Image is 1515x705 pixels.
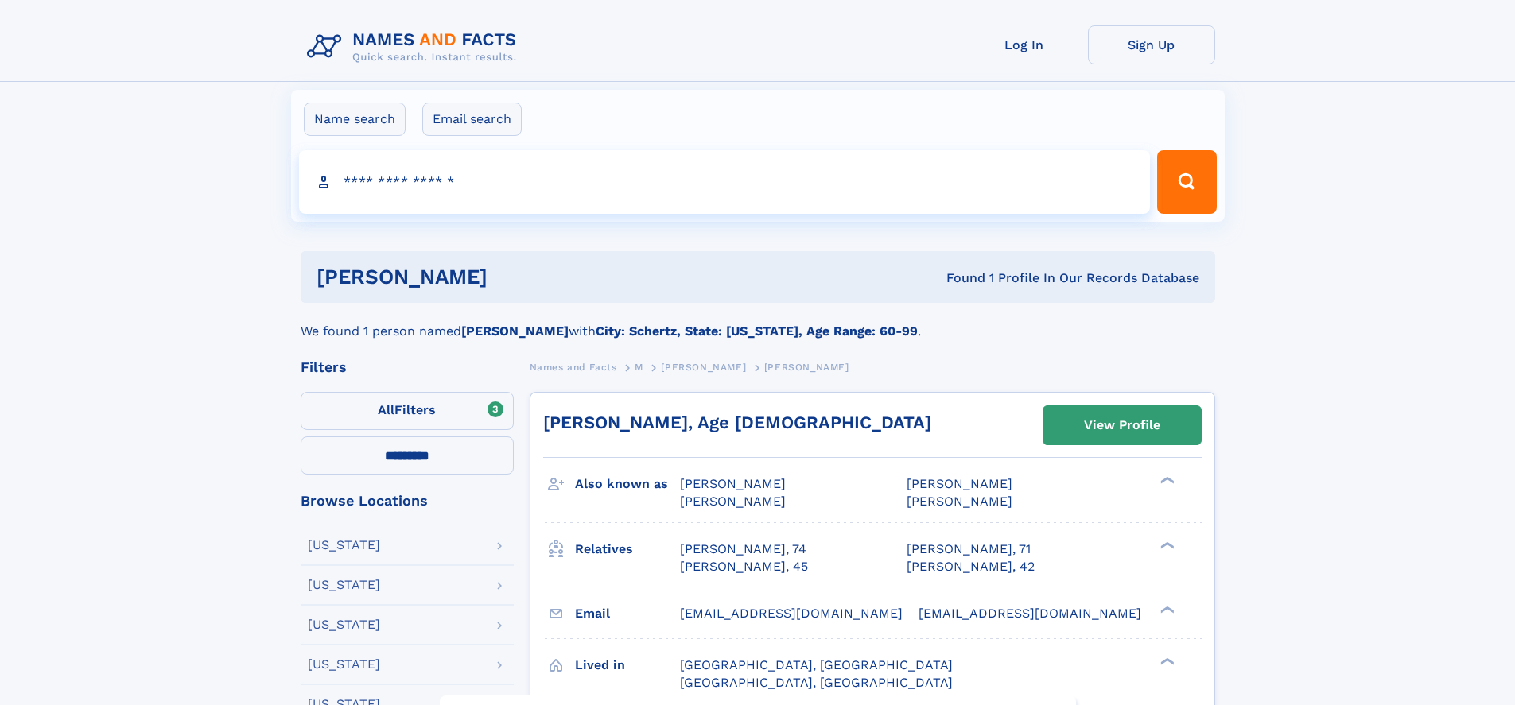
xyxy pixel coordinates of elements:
[461,323,569,339] b: [PERSON_NAME]
[299,150,1151,214] input: search input
[661,362,746,373] span: [PERSON_NAME]
[575,652,680,679] h3: Lived in
[680,494,786,509] span: [PERSON_NAME]
[575,536,680,563] h3: Relatives
[635,362,643,373] span: M
[961,25,1088,64] a: Log In
[575,600,680,627] h3: Email
[304,103,406,136] label: Name search
[907,540,1031,558] a: [PERSON_NAME], 71
[680,558,808,575] a: [PERSON_NAME], 45
[907,476,1012,491] span: [PERSON_NAME]
[680,540,806,558] a: [PERSON_NAME], 74
[661,357,746,377] a: [PERSON_NAME]
[680,476,786,491] span: [PERSON_NAME]
[308,579,380,591] div: [US_STATE]
[308,539,380,552] div: [US_STATE]
[422,103,522,136] label: Email search
[1156,656,1175,666] div: ❯
[596,323,918,339] b: City: Schertz, State: [US_STATE], Age Range: 60-99
[530,357,617,377] a: Names and Facts
[575,471,680,498] h3: Also known as
[1156,540,1175,550] div: ❯
[301,303,1215,341] div: We found 1 person named with .
[301,25,530,68] img: Logo Names and Facts
[301,494,514,508] div: Browse Locations
[919,606,1141,621] span: [EMAIL_ADDRESS][DOMAIN_NAME]
[717,269,1199,287] div: Found 1 Profile In Our Records Database
[1088,25,1215,64] a: Sign Up
[907,494,1012,509] span: [PERSON_NAME]
[1157,150,1216,214] button: Search Button
[1084,407,1160,444] div: View Profile
[680,657,953,672] span: [GEOGRAPHIC_DATA], [GEOGRAPHIC_DATA]
[680,675,953,690] span: [GEOGRAPHIC_DATA], [GEOGRAPHIC_DATA]
[301,360,514,374] div: Filters
[301,392,514,430] label: Filters
[543,413,931,432] a: [PERSON_NAME], Age [DEMOGRAPHIC_DATA]
[378,402,394,417] span: All
[1156,475,1175,486] div: ❯
[317,267,717,287] h1: [PERSON_NAME]
[1043,406,1201,444] a: View Profile
[635,357,643,377] a: M
[680,606,903,621] span: [EMAIL_ADDRESS][DOMAIN_NAME]
[308,618,380,631] div: [US_STATE]
[764,362,849,373] span: [PERSON_NAME]
[907,558,1035,575] a: [PERSON_NAME], 42
[1156,604,1175,614] div: ❯
[308,658,380,671] div: [US_STATE]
